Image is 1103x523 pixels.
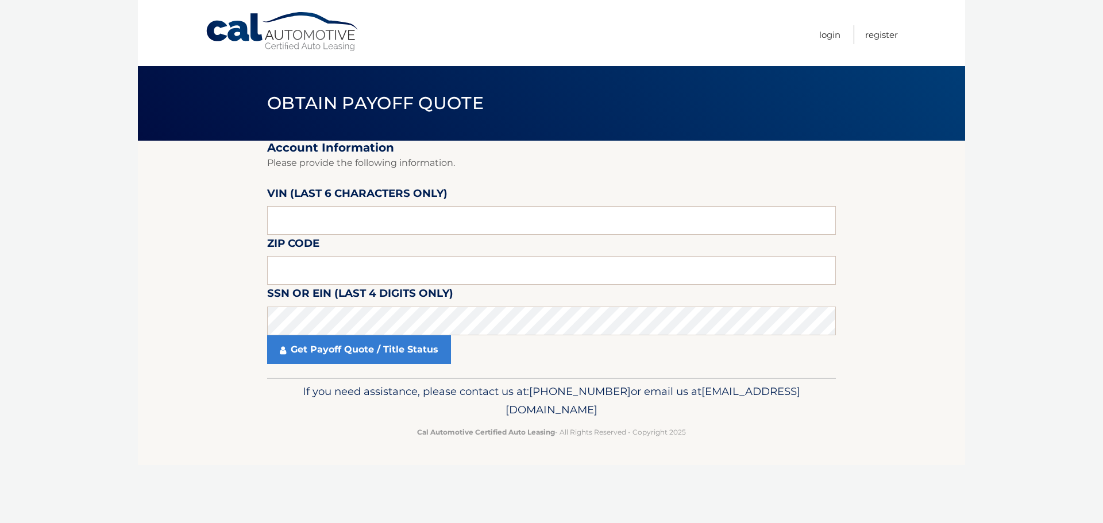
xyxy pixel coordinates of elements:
label: VIN (last 6 characters only) [267,185,448,206]
p: - All Rights Reserved - Copyright 2025 [275,426,828,438]
p: Please provide the following information. [267,155,836,171]
p: If you need assistance, please contact us at: or email us at [275,382,828,419]
a: Cal Automotive [205,11,360,52]
span: [PHONE_NUMBER] [529,385,631,398]
h2: Account Information [267,141,836,155]
a: Login [819,25,840,44]
a: Register [865,25,898,44]
label: SSN or EIN (last 4 digits only) [267,285,453,306]
strong: Cal Automotive Certified Auto Leasing [417,428,555,436]
label: Zip Code [267,235,319,256]
span: Obtain Payoff Quote [267,92,484,114]
a: Get Payoff Quote / Title Status [267,335,451,364]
